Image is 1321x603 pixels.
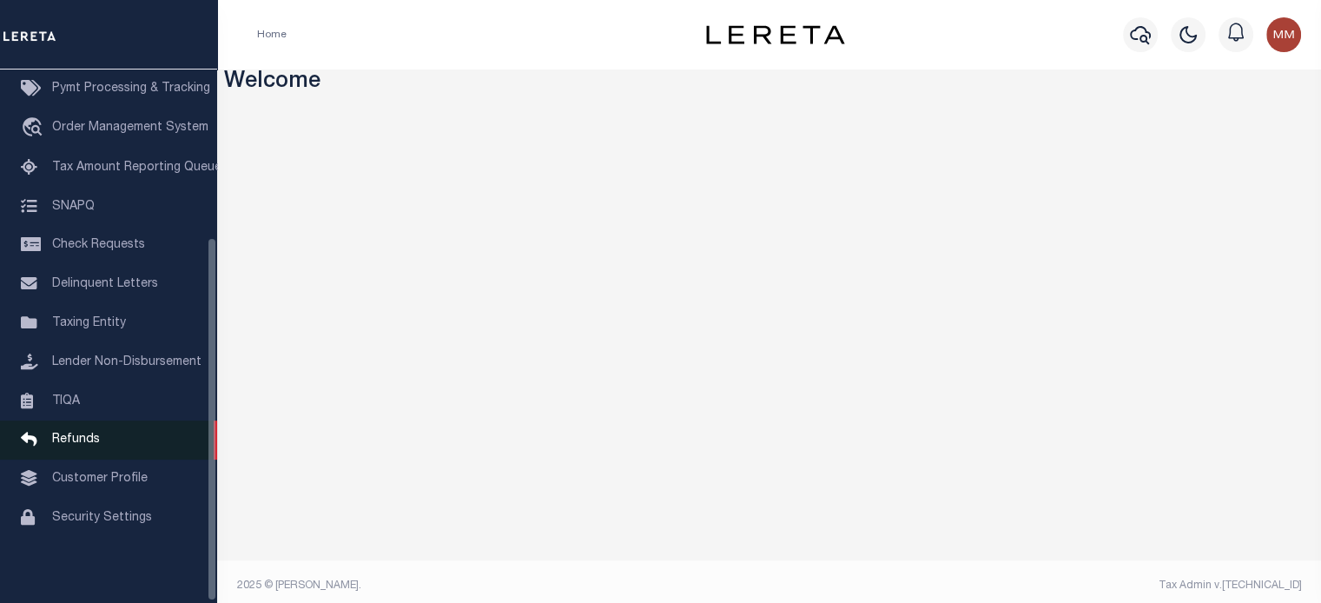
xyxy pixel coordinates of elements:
span: Delinquent Letters [52,278,158,290]
i: travel_explore [21,117,49,140]
span: Refunds [52,434,100,446]
h3: Welcome [224,70,1315,96]
span: SNAPQ [52,200,95,212]
span: Taxing Entity [52,317,126,329]
div: Tax Admin v.[TECHNICAL_ID] [783,578,1302,593]
span: Order Management System [52,122,208,134]
span: Customer Profile [52,473,148,485]
span: Lender Non-Disbursement [52,356,201,368]
div: 2025 © [PERSON_NAME]. [224,578,769,593]
li: Home [257,27,287,43]
img: svg+xml;base64,PHN2ZyB4bWxucz0iaHR0cDovL3d3dy53My5vcmcvMjAwMC9zdmciIHBvaW50ZXItZXZlbnRzPSJub25lIi... [1266,17,1301,52]
span: Tax Amount Reporting Queue [52,162,221,174]
span: Pymt Processing & Tracking [52,83,210,95]
span: TIQA [52,394,80,407]
span: Check Requests [52,239,145,251]
img: logo-dark.svg [706,25,845,44]
span: Security Settings [52,512,152,524]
